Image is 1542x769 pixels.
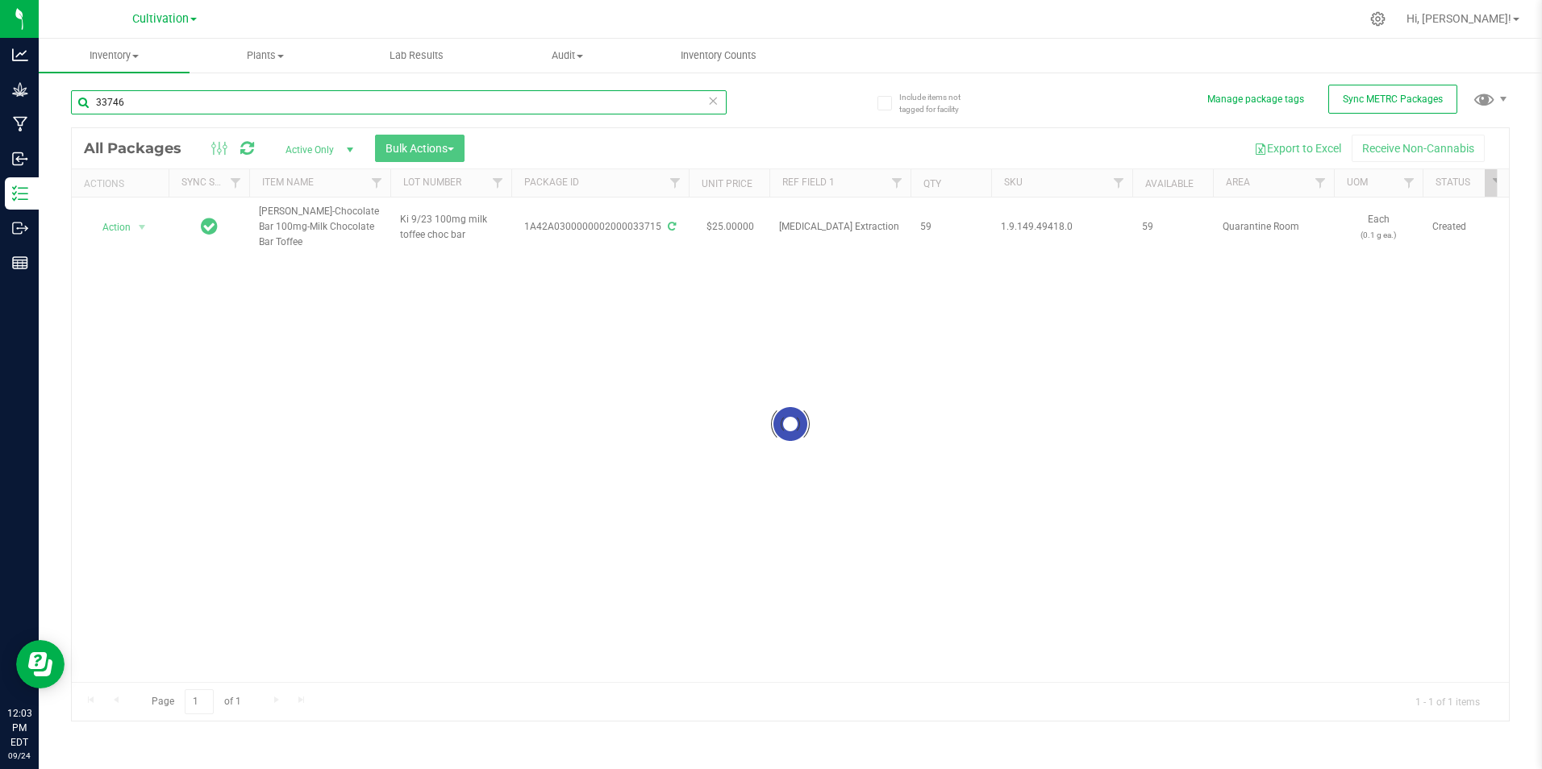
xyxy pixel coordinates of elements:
[39,48,190,63] span: Inventory
[12,185,28,202] inline-svg: Inventory
[190,48,340,63] span: Plants
[899,91,980,115] span: Include items not tagged for facility
[1328,85,1457,114] button: Sync METRC Packages
[1368,11,1388,27] div: Manage settings
[7,706,31,750] p: 12:03 PM EDT
[659,48,778,63] span: Inventory Counts
[12,116,28,132] inline-svg: Manufacturing
[708,90,719,111] span: Clear
[71,90,727,114] input: Search Package ID, Item Name, SKU, Lot or Part Number...
[1343,94,1443,105] span: Sync METRC Packages
[492,39,643,73] a: Audit
[39,39,190,73] a: Inventory
[16,640,65,688] iframe: Resource center
[12,220,28,236] inline-svg: Outbound
[12,47,28,63] inline-svg: Analytics
[1407,12,1511,25] span: Hi, [PERSON_NAME]!
[12,255,28,271] inline-svg: Reports
[132,12,189,26] span: Cultivation
[1207,93,1304,106] button: Manage package tags
[493,48,642,63] span: Audit
[12,151,28,167] inline-svg: Inbound
[7,750,31,762] p: 09/24
[190,39,340,73] a: Plants
[368,48,465,63] span: Lab Results
[644,39,794,73] a: Inventory Counts
[341,39,492,73] a: Lab Results
[12,81,28,98] inline-svg: Grow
